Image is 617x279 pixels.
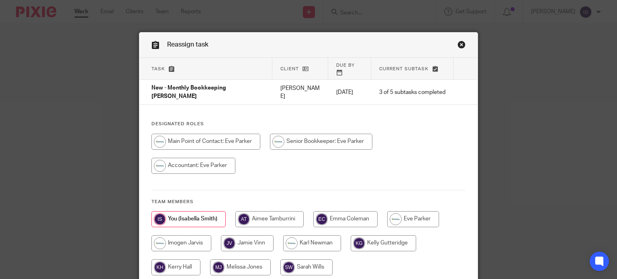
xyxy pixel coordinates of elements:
span: Due by [336,63,355,67]
span: Current subtask [379,67,429,71]
h4: Designated Roles [151,121,466,127]
td: 3 of 5 subtasks completed [371,80,454,105]
a: Close this dialog window [458,41,466,51]
span: New - Monthly Bookkeeping [PERSON_NAME] [151,86,226,100]
p: [DATE] [336,88,363,96]
span: Client [280,67,299,71]
p: [PERSON_NAME] [280,84,321,101]
h4: Team members [151,199,466,205]
span: Reassign task [167,41,208,48]
span: Task [151,67,165,71]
